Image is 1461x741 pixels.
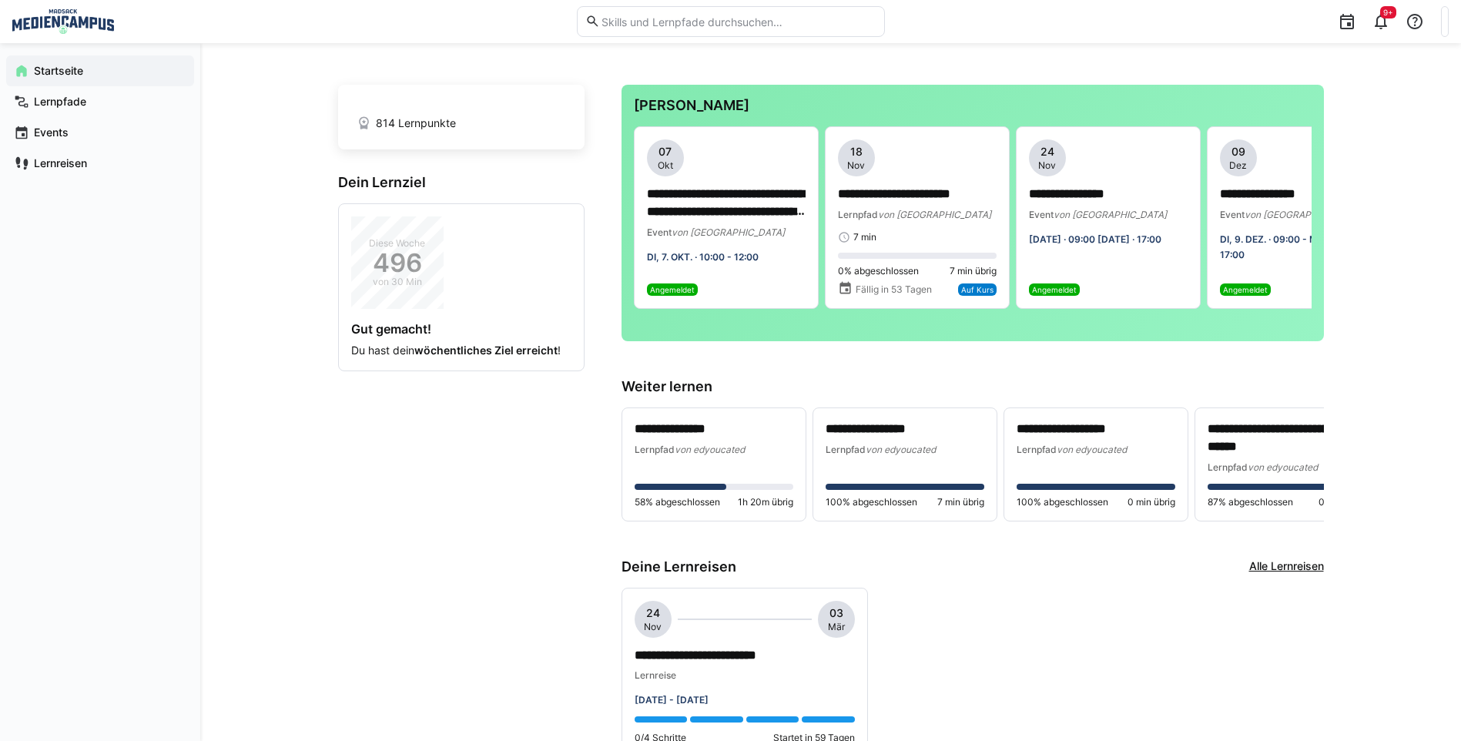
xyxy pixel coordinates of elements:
[1038,159,1056,172] span: Nov
[1032,285,1077,294] span: Angemeldet
[950,265,997,277] span: 7 min übrig
[1223,285,1268,294] span: Angemeldet
[622,558,736,575] h3: Deine Lernreisen
[647,226,672,238] span: Event
[1057,444,1127,455] span: von edyoucated
[826,496,917,508] span: 100% abgeschlossen
[672,226,785,238] span: von [GEOGRAPHIC_DATA]
[414,344,558,357] strong: wöchentliches Ziel erreicht
[635,444,675,455] span: Lernpfad
[634,97,1312,114] h3: [PERSON_NAME]
[635,669,676,681] span: Lernreise
[351,343,571,358] p: Du hast dein !
[850,144,863,159] span: 18
[847,159,865,172] span: Nov
[1249,558,1324,575] a: Alle Lernreisen
[878,209,991,220] span: von [GEOGRAPHIC_DATA]
[1208,496,1293,508] span: 87% abgeschlossen
[1017,496,1108,508] span: 100% abgeschlossen
[1208,461,1248,473] span: Lernpfad
[1229,159,1247,172] span: Dez
[658,159,673,172] span: Okt
[1319,496,1366,508] span: 0 min übrig
[338,174,585,191] h3: Dein Lernziel
[622,378,1324,395] h3: Weiter lernen
[675,444,745,455] span: von edyoucated
[853,231,876,243] span: 7 min
[635,694,709,706] span: [DATE] - [DATE]
[1040,144,1054,159] span: 24
[937,496,984,508] span: 7 min übrig
[600,15,876,28] input: Skills und Lernpfade durchsuchen…
[1220,209,1245,220] span: Event
[826,444,866,455] span: Lernpfad
[829,605,843,621] span: 03
[866,444,936,455] span: von edyoucated
[856,283,932,296] span: Fällig in 53 Tagen
[838,265,919,277] span: 0% abgeschlossen
[1248,461,1318,473] span: von edyoucated
[1029,209,1054,220] span: Event
[1128,496,1175,508] span: 0 min übrig
[838,209,878,220] span: Lernpfad
[644,621,662,633] span: Nov
[738,496,793,508] span: 1h 20m übrig
[828,621,845,633] span: Mär
[351,321,571,337] h4: Gut gemacht!
[1054,209,1167,220] span: von [GEOGRAPHIC_DATA]
[658,144,672,159] span: 07
[376,116,456,131] span: 814 Lernpunkte
[1383,8,1393,17] span: 9+
[650,285,695,294] span: Angemeldet
[646,605,660,621] span: 24
[1029,233,1161,245] span: [DATE] · 09:00 [DATE] · 17:00
[1220,233,1366,260] span: Di, 9. Dez. · 09:00 - Mi, 10. Dez. · 17:00
[1017,444,1057,455] span: Lernpfad
[1231,144,1245,159] span: 09
[635,496,720,508] span: 58% abgeschlossen
[1245,209,1358,220] span: von [GEOGRAPHIC_DATA]
[961,285,994,294] span: Auf Kurs
[647,251,759,263] span: Di, 7. Okt. · 10:00 - 12:00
